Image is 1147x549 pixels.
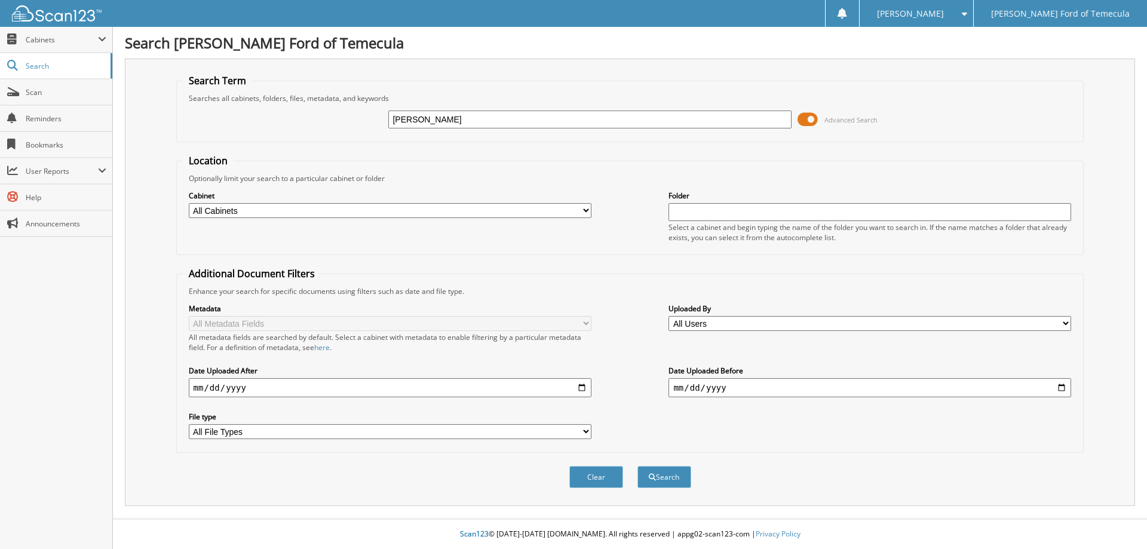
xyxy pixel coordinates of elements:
label: Date Uploaded After [189,366,591,376]
span: [PERSON_NAME] Ford of Temecula [991,10,1130,17]
span: Cabinets [26,35,98,45]
div: Searches all cabinets, folders, files, metadata, and keywords [183,93,1078,103]
div: All metadata fields are searched by default. Select a cabinet with metadata to enable filtering b... [189,332,591,352]
label: File type [189,412,591,422]
iframe: Chat Widget [1087,492,1147,549]
span: Announcements [26,219,106,229]
input: end [668,378,1071,397]
span: Help [26,192,106,203]
div: © [DATE]-[DATE] [DOMAIN_NAME]. All rights reserved | appg02-scan123-com | [113,520,1147,549]
a: Privacy Policy [756,529,801,539]
span: Reminders [26,114,106,124]
legend: Additional Document Filters [183,267,321,280]
a: here [314,342,330,352]
label: Uploaded By [668,303,1071,314]
label: Cabinet [189,191,591,201]
span: Search [26,61,105,71]
span: Scan123 [460,529,489,539]
span: User Reports [26,166,98,176]
legend: Search Term [183,74,252,87]
span: [PERSON_NAME] [877,10,944,17]
img: scan123-logo-white.svg [12,5,102,22]
span: Advanced Search [824,115,878,124]
div: Optionally limit your search to a particular cabinet or folder [183,173,1078,183]
span: Bookmarks [26,140,106,150]
div: Select a cabinet and begin typing the name of the folder you want to search in. If the name match... [668,222,1071,243]
button: Clear [569,466,623,488]
div: Enhance your search for specific documents using filters such as date and file type. [183,286,1078,296]
label: Folder [668,191,1071,201]
legend: Location [183,154,234,167]
h1: Search [PERSON_NAME] Ford of Temecula [125,33,1135,53]
label: Date Uploaded Before [668,366,1071,376]
label: Metadata [189,303,591,314]
span: Scan [26,87,106,97]
input: start [189,378,591,397]
button: Search [637,466,691,488]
